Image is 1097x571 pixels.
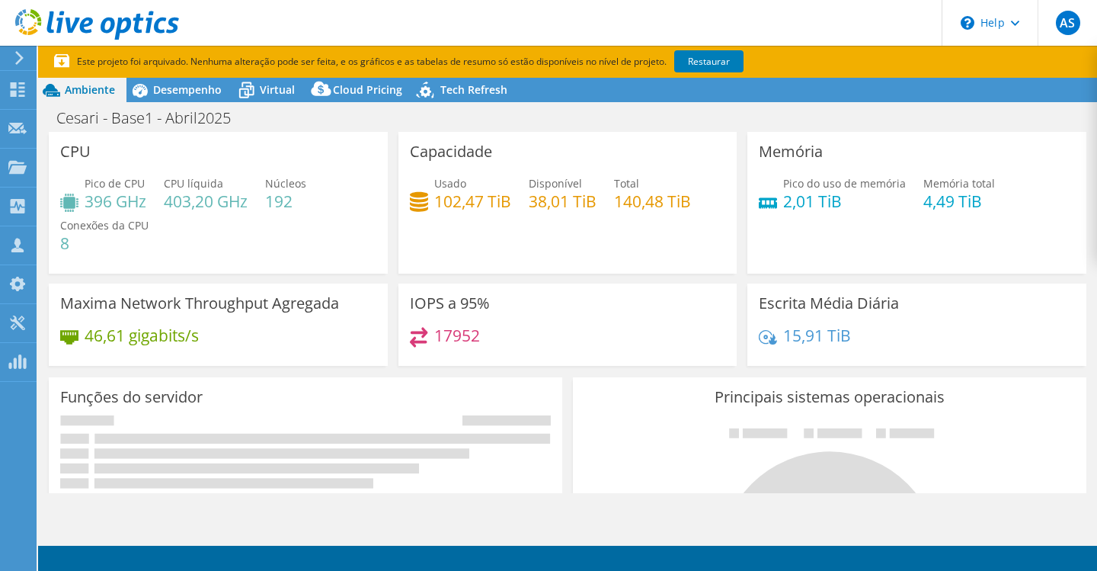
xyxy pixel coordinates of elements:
h4: 102,47 TiB [434,193,511,210]
span: Pico de CPU [85,176,145,191]
h3: Capacidade [410,143,492,160]
h4: 403,20 GHz [164,193,248,210]
span: Usado [434,176,466,191]
span: Total [614,176,639,191]
h3: IOPS a 95% [410,295,490,312]
span: Núcleos [265,176,306,191]
h3: Escrita Média Diária [759,295,899,312]
h4: 2,01 TiB [783,193,906,210]
h4: 38,01 TiB [529,193,596,210]
h4: 8 [60,235,149,252]
h1: Cesari - Base1 - Abril2025 [50,110,254,127]
span: Pico do uso de memória [783,176,906,191]
span: Tech Refresh [440,82,507,97]
h4: 396 GHz [85,193,146,210]
h4: 46,61 gigabits/s [85,327,199,344]
span: AS [1056,11,1080,35]
svg: \n [961,16,974,30]
h3: Funções do servidor [60,389,203,406]
span: Desempenho [153,82,222,97]
span: Memória total [923,176,995,191]
h3: Maxima Network Throughput Agregada [60,295,339,312]
h3: CPU [60,143,91,160]
span: CPU líquida [164,176,223,191]
span: Conexões da CPU [60,218,149,233]
span: Ambiente [65,82,115,97]
h4: 140,48 TiB [614,193,691,210]
h4: 17952 [434,327,480,344]
span: Cloud Pricing [333,82,402,97]
p: Este projeto foi arquivado. Nenhuma alteração pode ser feita, e os gráficos e as tabelas de resum... [54,53,801,70]
h4: 15,91 TiB [783,327,851,344]
h4: 4,49 TiB [923,193,995,210]
h4: 192 [265,193,306,210]
a: Restaurar [674,50,744,72]
span: Disponível [529,176,582,191]
h3: Principais sistemas operacionais [584,389,1075,406]
h3: Memória [759,143,823,160]
span: Virtual [260,82,295,97]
